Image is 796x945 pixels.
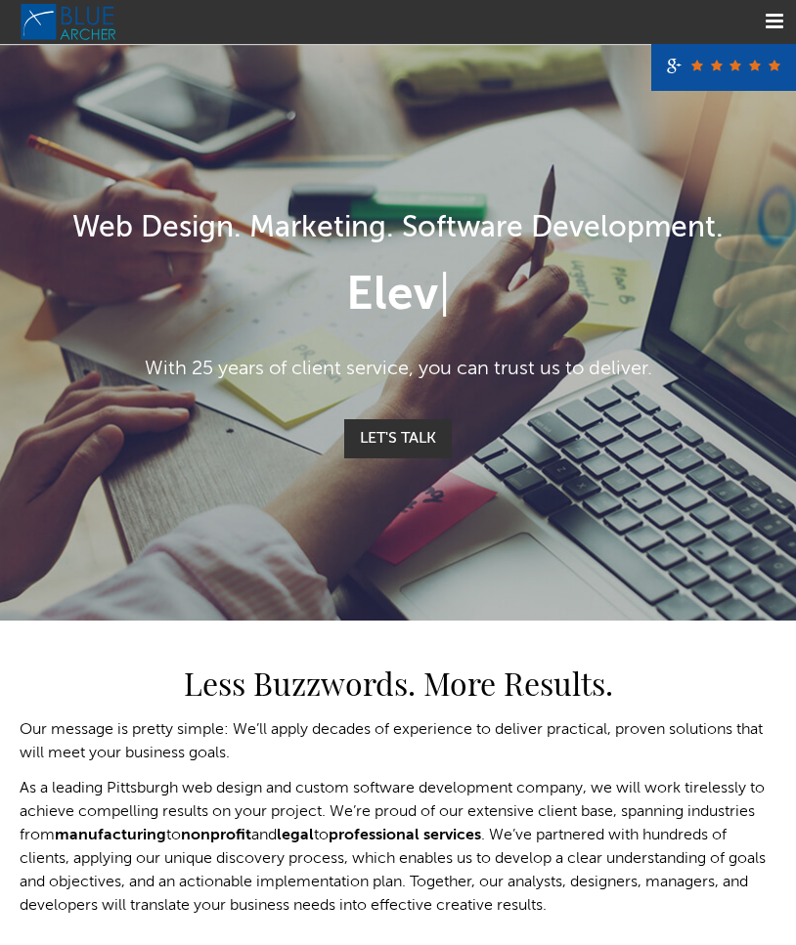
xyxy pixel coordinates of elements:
span: Elev [346,273,438,320]
a: professional services [329,828,481,843]
p: As a leading Pittsburgh web design and custom software development company, we will work tireless... [20,777,776,918]
h2: Less Buzzwords. More Results. [20,660,776,707]
p: With 25 years of client service, you can trust us to deliver. [20,355,776,384]
a: manufacturing [55,828,166,843]
span: | [438,273,451,320]
a: Let's Talk [344,419,452,458]
h1: Web Design. Marketing. Software Development. [20,207,776,251]
p: Our message is pretty simple: We’ll apply decades of experience to deliver practical, proven solu... [20,718,776,765]
img: Blue Archer Logo [20,3,117,41]
a: nonprofit [181,828,251,843]
a: legal [277,828,314,843]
